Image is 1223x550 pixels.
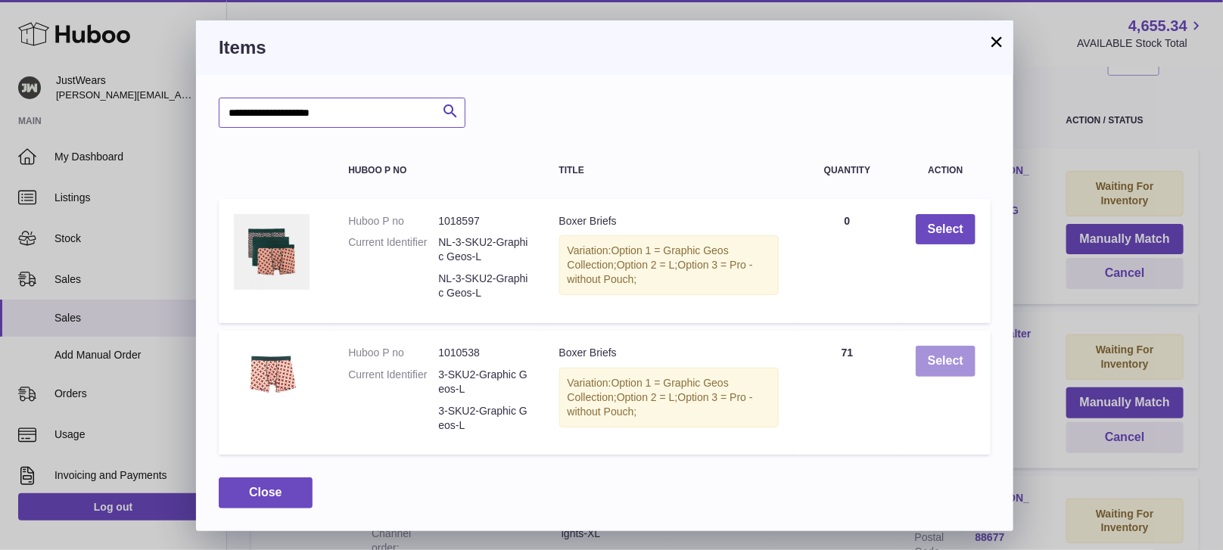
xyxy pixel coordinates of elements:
th: Title [544,151,795,191]
dt: Current Identifier [348,368,438,396]
span: Option 1 = Graphic Geos Collection; [568,244,729,271]
th: Action [901,151,991,191]
dd: NL-3-SKU2-Graphic Geos-L [438,235,528,264]
img: Boxer Briefs [234,214,310,290]
div: Variation: [559,368,780,427]
dt: Current Identifier [348,235,438,264]
dd: NL-3-SKU2-Graphic Geos-L [438,272,528,300]
span: Close [249,486,282,499]
button: × [988,33,1006,51]
div: Boxer Briefs [559,346,780,360]
th: Huboo P no [333,151,543,191]
div: Variation: [559,235,780,295]
dd: 3-SKU2-Graphic Geos-L [438,404,528,433]
img: Boxer Briefs [234,346,310,396]
span: Option 3 = Pro - without Pouch; [568,259,753,285]
th: Quantity [794,151,901,191]
span: Option 2 = L; [617,259,678,271]
span: Option 3 = Pro - without Pouch; [568,391,753,418]
span: Option 1 = Graphic Geos Collection; [568,377,729,403]
h3: Items [219,36,991,60]
button: Select [916,346,976,377]
dd: 1010538 [438,346,528,360]
td: 0 [794,199,901,323]
td: 71 [794,331,901,455]
dt: Huboo P no [348,346,438,360]
button: Select [916,214,976,245]
button: Close [219,477,313,508]
dd: 3-SKU2-Graphic Geos-L [438,368,528,396]
span: Option 2 = L; [617,391,678,403]
dd: 1018597 [438,214,528,228]
div: Boxer Briefs [559,214,780,228]
dt: Huboo P no [348,214,438,228]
